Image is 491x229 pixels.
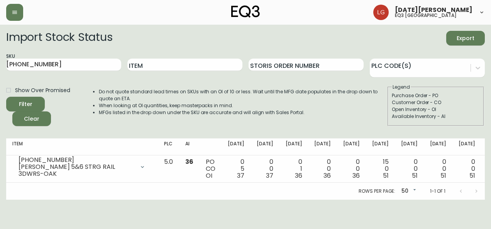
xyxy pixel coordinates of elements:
div: PO CO [206,158,215,179]
span: [DATE][PERSON_NAME] [395,7,472,13]
button: Export [446,31,485,45]
span: 36 [295,171,302,180]
th: [DATE] [366,138,395,155]
div: [PHONE_NUMBER] [19,157,135,163]
span: Show Over Promised [15,86,70,94]
div: 0 0 [459,158,475,179]
div: 15 0 [372,158,389,179]
button: Clear [12,111,51,126]
div: 0 0 [401,158,418,179]
div: 0 5 [228,158,244,179]
legend: Legend [392,84,411,91]
div: 0 0 [343,158,360,179]
div: Purchase Order - PO [392,92,480,99]
div: Customer Order - CO [392,99,480,106]
th: [DATE] [222,138,251,155]
div: [PERSON_NAME] 5&6 STRG RAIL 3DWRS-OAK [19,163,135,177]
th: [DATE] [337,138,366,155]
div: [PHONE_NUMBER][PERSON_NAME] 5&6 STRG RAIL 3DWRS-OAK [12,158,152,175]
th: [DATE] [424,138,453,155]
th: [DATE] [308,138,337,155]
span: 37 [266,171,273,180]
li: When looking at OI quantities, keep masterpacks in mind. [99,102,387,109]
li: Do not quote standard lead times on SKUs with an OI of 10 or less. Wait until the MFG date popula... [99,88,387,102]
span: 36 [323,171,331,180]
div: Open Inventory - OI [392,106,480,113]
div: 0 0 [257,158,273,179]
img: logo [231,5,260,18]
div: 0 0 [314,158,331,179]
div: 50 [398,185,418,198]
div: Filter [19,99,32,109]
th: [DATE] [251,138,279,155]
li: MFGs listed in the drop down under the SKU are accurate and will align with Sales Portal. [99,109,387,116]
p: 1-1 of 1 [430,188,445,195]
span: Export [452,34,479,43]
div: Available Inventory - AI [392,113,480,120]
th: [DATE] [279,138,308,155]
span: Clear [19,114,45,124]
span: 51 [383,171,389,180]
span: 36 [185,157,193,166]
td: 5.0 [158,155,179,183]
span: 51 [469,171,475,180]
h5: eq3 [GEOGRAPHIC_DATA] [395,13,457,18]
button: Filter [6,97,45,111]
th: [DATE] [395,138,424,155]
th: [DATE] [452,138,481,155]
img: 2638f148bab13be18035375ceda1d187 [373,5,389,20]
h2: Import Stock Status [6,31,112,45]
span: 51 [440,171,446,180]
span: 36 [352,171,360,180]
th: AI [179,138,200,155]
div: 0 0 [430,158,447,179]
div: 0 1 [286,158,302,179]
th: PLC [158,138,179,155]
th: Item [6,138,158,155]
span: 37 [237,171,244,180]
span: OI [206,171,212,180]
span: 51 [412,171,418,180]
p: Rows per page: [359,188,395,195]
